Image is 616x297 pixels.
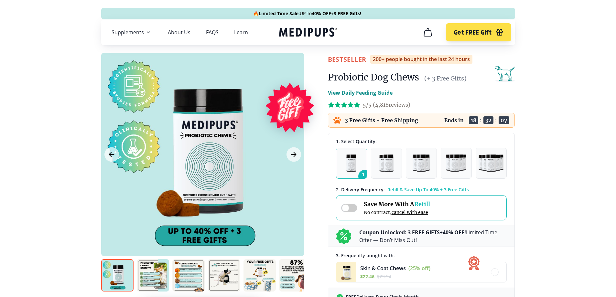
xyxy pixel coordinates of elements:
button: cart [420,25,436,40]
span: BestSeller [328,55,366,64]
a: Medipups [279,26,337,39]
img: Probiotic Dog Chews | Natural Dog Supplements [208,259,240,292]
button: 1 [336,148,367,179]
span: Refill & Save Up To 40% + 3 Free Gifts [387,186,469,193]
button: Previous Image [104,147,119,162]
img: Pack of 4 - Natural Dog Supplements [446,154,466,172]
p: + Limited Time Offer — Don’t Miss Out! [359,228,507,244]
span: 2 . Delivery Frequency: [336,186,385,193]
img: Probiotic Dog Chews | Natural Dog Supplements [137,259,169,292]
div: 200+ people bought in the last 24 hours [370,55,472,64]
b: 40% OFF! [443,229,466,236]
span: cancel with ease [392,209,428,215]
span: Supplements [112,29,144,36]
span: (+ 3 Free Gifts) [424,75,467,82]
span: Save More With A [364,200,430,208]
p: 3 Free Gifts + Free Shipping [345,117,418,123]
p: Ends in [444,117,464,123]
p: View Daily Feeding Guide [328,89,393,97]
img: Pack of 3 - Natural Dog Supplements [413,154,430,172]
span: 32 [483,116,493,124]
span: 07 [499,116,509,124]
h1: Probiotic Dog Chews [328,71,419,83]
button: Supplements [112,28,152,36]
div: 1. Select Quantity: [336,138,507,144]
img: Probiotic Dog Chews | Natural Dog Supplements [243,259,276,292]
span: No contract, [364,209,430,215]
img: Probiotic Dog Chews | Natural Dog Supplements [101,259,134,292]
img: Pack of 2 - Natural Dog Supplements [379,154,394,172]
span: Get FREE Gift [454,29,492,36]
img: Pack of 1 - Natural Dog Supplements [346,154,356,172]
span: $ 29.94 [377,273,391,280]
span: 3 . Frequently bought with: [336,252,395,259]
button: Next Image [286,147,301,162]
img: Skin & Coat Chews - Medipups [336,262,356,282]
span: Refill [414,200,430,208]
span: $ 22.46 [360,273,374,280]
a: About Us [168,29,190,36]
span: 1 [358,170,371,182]
a: Learn [234,29,248,36]
span: : [480,117,482,123]
button: Get FREE Gift [446,23,511,41]
span: (25% off) [408,265,430,272]
img: Probiotic Dog Chews | Natural Dog Supplements [172,259,205,292]
span: 18 [469,116,478,124]
span: 🔥 UP To + [253,10,361,17]
span: Skin & Coat Chews [360,265,406,272]
img: Pack of 5 - Natural Dog Supplements [479,154,503,172]
span: : [495,117,497,123]
span: 5/5 ( 4,818 reviews) [363,101,410,108]
img: Probiotic Dog Chews | Natural Dog Supplements [279,259,311,292]
a: FAQS [206,29,219,36]
b: Coupon Unlocked: 3 FREE GIFTS [359,229,440,236]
